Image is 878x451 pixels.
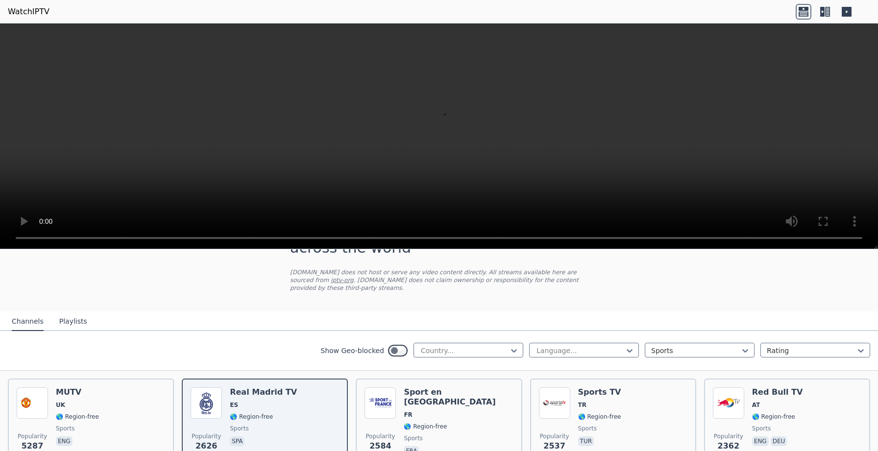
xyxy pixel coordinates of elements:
[752,425,771,432] span: sports
[578,413,621,421] span: 🌎 Region-free
[230,401,238,409] span: ES
[17,387,48,419] img: MUTV
[12,312,44,331] button: Channels
[404,423,447,430] span: 🌎 Region-free
[56,401,65,409] span: UK
[192,432,221,440] span: Popularity
[56,425,74,432] span: sports
[56,413,99,421] span: 🌎 Region-free
[230,436,244,446] p: spa
[230,413,273,421] span: 🌎 Region-free
[8,6,49,18] a: WatchIPTV
[714,432,743,440] span: Popularity
[320,346,384,356] label: Show Geo-blocked
[404,434,422,442] span: sports
[578,401,586,409] span: TR
[752,401,760,409] span: AT
[713,387,744,419] img: Red Bull TV
[56,436,73,446] p: eng
[752,436,769,446] p: eng
[771,436,787,446] p: deu
[404,387,513,407] h6: Sport en [GEOGRAPHIC_DATA]
[752,413,795,421] span: 🌎 Region-free
[539,387,570,419] img: Sports TV
[18,432,47,440] span: Popularity
[331,277,354,284] a: iptv-org
[578,436,594,446] p: tur
[56,387,99,397] h6: MUTV
[578,425,597,432] span: sports
[540,432,569,440] span: Popularity
[578,387,621,397] h6: Sports TV
[191,387,222,419] img: Real Madrid TV
[752,387,803,397] h6: Red Bull TV
[230,387,297,397] h6: Real Madrid TV
[366,432,395,440] span: Popularity
[59,312,87,331] button: Playlists
[230,425,248,432] span: sports
[365,387,396,419] img: Sport en France
[404,411,412,419] span: FR
[290,268,588,292] p: [DOMAIN_NAME] does not host or serve any video content directly. All streams available here are s...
